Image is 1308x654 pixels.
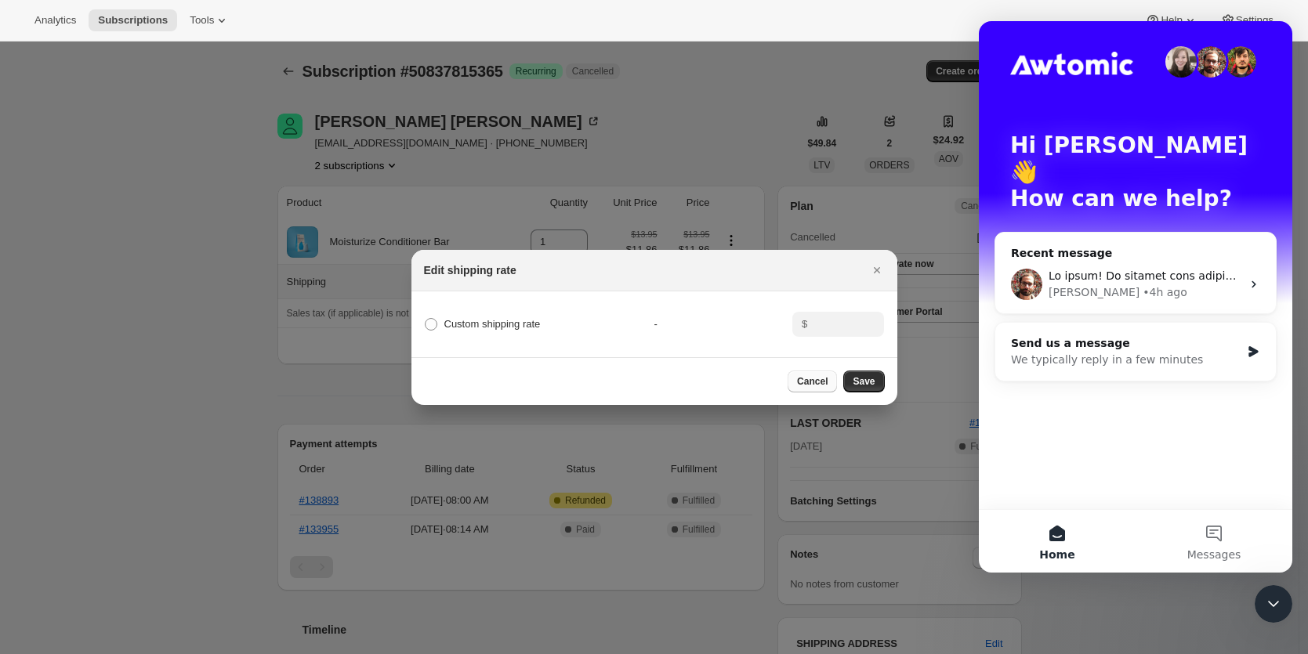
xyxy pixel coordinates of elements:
[866,259,888,281] button: Close
[654,316,792,332] div: -
[1136,9,1207,31] button: Help
[843,370,884,392] button: Save
[797,375,828,388] span: Cancel
[89,9,177,31] button: Subscriptions
[444,318,541,330] span: Custom shipping rate
[424,262,516,278] h2: Edit shipping rate
[1255,585,1292,623] iframe: Intercom live chat
[788,370,837,392] button: Cancel
[802,318,807,330] span: $
[1161,14,1182,27] span: Help
[1211,9,1283,31] button: Settings
[180,9,239,31] button: Tools
[190,14,214,27] span: Tools
[853,375,875,388] span: Save
[1236,14,1274,27] span: Settings
[34,14,76,27] span: Analytics
[25,9,85,31] button: Analytics
[979,21,1292,573] iframe: Intercom live chat
[98,14,168,27] span: Subscriptions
